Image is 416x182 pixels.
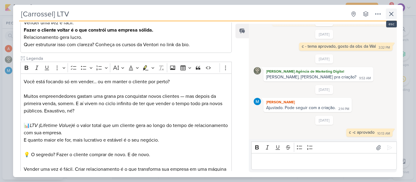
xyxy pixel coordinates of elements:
p: 💡 O segredo? Fazer o cliente comprar de novo. E de novo. [24,151,228,158]
div: [PERSON_NAME], [PERSON_NAME] pra criação? [266,74,356,80]
div: c -c aprovado [349,130,375,135]
div: Ajustado. Pode seguir com a criação. [266,105,336,110]
p: Vender uma vez é fácil. Criar relacionamento é o que transforma sua empresa em uma máquina de cre... [24,166,228,180]
p: 📊 é o valor total que um cliente gera ao longo do tempo de relacionamento com sua empresa. E quan... [24,122,228,144]
div: [PERSON_NAME] [265,99,351,105]
div: 10:13 AM [377,131,390,136]
div: 2:14 PM [338,107,349,112]
div: c - tema aprovado, gosto da obs da Wal [302,44,376,49]
p: Muitos empreendedores gastam uma grana pra conquistar novos clientes — mas depois da primeira ven... [24,93,228,115]
input: Untitled Kard [19,9,347,19]
p: Você está focando só em vender… ou em manter o cliente por perto? [24,78,228,85]
div: [PERSON_NAME] Agência de Marketing Digital [265,68,372,74]
div: esc [386,21,397,27]
p: Vender uma vez é fácil. [24,19,228,34]
i: LTV (Lifetime Value) [30,122,72,129]
div: Editor toolbar [251,142,397,153]
div: 9:53 AM [359,76,371,81]
div: 3:32 PM [379,45,390,50]
p: Relacionamento gera lucro. Quer estruturar isso com clareza? Conheça os cursos da Ventori no link... [24,34,228,48]
input: Untitled text [25,55,232,62]
img: MARIANA MIRANDA [254,98,261,105]
div: Editor editing area: main [251,153,397,170]
img: Leviê Agência de Marketing Digital [254,67,261,74]
strong: Fazer o cliente voltar é o que constrói uma empresa sólida. [24,27,153,33]
div: Editor toolbar [20,62,232,74]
